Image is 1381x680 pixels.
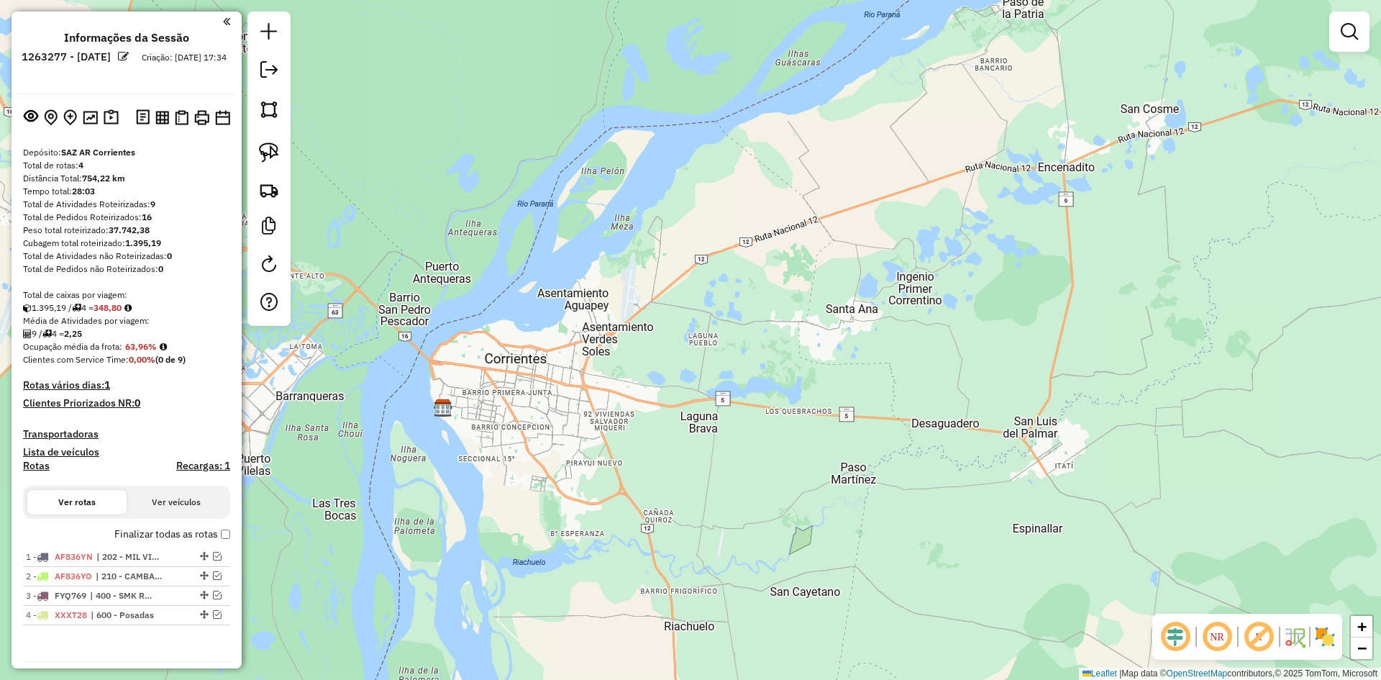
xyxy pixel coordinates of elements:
[253,174,285,206] a: Criar rota
[23,198,230,211] div: Total de Atividades Roteirizadas:
[23,146,230,159] div: Depósito:
[129,354,155,365] strong: 0,00%
[23,289,230,302] div: Total de caixas por viagem:
[155,354,186,365] strong: (0 de 9)
[23,428,230,440] h4: Transportadoras
[259,99,279,119] img: Selecionar atividades - polígono
[23,446,230,458] h4: Lista de veículos
[22,50,111,63] h6: 1263277 - [DATE]
[96,550,163,563] span: 202 - MIL VIVIENDAS, 920 - Microcentro II, 922 - LA CRUZ
[23,237,230,250] div: Cubagem total roteirizado:
[200,610,209,619] em: Alterar sequência das rotas
[1241,620,1276,654] span: Exibir rótulo
[55,590,86,601] span: FYQ769
[172,107,191,128] button: Visualizar Romaneio
[114,527,230,542] label: Finalizar todas as rotas
[42,330,52,338] i: Total de rotas
[152,107,172,127] button: Visualizar relatório de Roteirização
[64,328,82,339] strong: 2,25
[1119,668,1121,679] span: |
[26,571,92,581] span: 2 -
[23,304,32,312] i: Cubagem total roteirizado
[1357,617,1367,635] span: +
[1083,668,1117,679] a: Leaflet
[221,530,230,539] input: Finalizar todas as rotas
[26,590,86,601] span: 3 -
[23,327,230,340] div: 9 / 4 =
[160,343,167,351] em: Média calculada utilizando a maior ocupação (%Peso ou %Cubagem) de cada rota da sessão. Rotas cro...
[26,551,93,562] span: 1 -
[23,354,129,365] span: Clientes com Service Time:
[23,159,230,172] div: Total de rotas:
[26,609,87,620] span: 4 -
[23,263,230,276] div: Total de Pedidos não Roteirizados:
[213,552,222,561] em: Visualizar rota
[136,51,232,64] div: Criação: [DATE] 17:34
[434,399,452,417] img: SAZ AR Corrientes
[213,591,222,599] em: Visualizar rota
[135,396,140,409] strong: 0
[23,185,230,198] div: Tempo total:
[200,552,209,561] em: Alterar sequência das rotas
[255,250,283,282] a: Reroteirizar Sessão
[55,609,87,620] span: XXXT28
[167,250,172,261] strong: 0
[125,237,161,248] strong: 1.395,19
[1351,638,1372,659] a: Zoom out
[213,610,222,619] em: Visualizar rota
[259,142,279,163] img: Selecionar atividades - laço
[125,341,157,352] strong: 63,96%
[176,460,230,472] h4: Recargas: 1
[200,591,209,599] em: Alterar sequência das rotas
[72,186,95,196] strong: 28:03
[109,225,150,235] strong: 37.742,38
[124,304,132,312] i: Meta Caixas/viagem: 555,02 Diferença: -206,22
[200,571,209,580] em: Alterar sequência das rotas
[90,589,156,602] span: 400 - SMK Resistencia
[259,180,279,200] img: Criar rota
[96,570,162,583] span: 210 - CAMBACUA ABAIXO, 400 - SMK Resistencia
[1357,639,1367,657] span: −
[55,551,93,562] span: AF836YN
[80,107,101,127] button: Otimizar todas as rotas
[23,250,230,263] div: Total de Atividades não Roteirizadas:
[55,571,92,581] span: AF836YO
[1158,620,1193,654] span: Ocultar deslocamento
[150,199,155,209] strong: 9
[23,460,50,472] a: Rotas
[60,106,80,129] button: Adicionar Atividades
[23,224,230,237] div: Peso total roteirizado:
[94,302,122,313] strong: 348,80
[23,379,230,391] h4: Rotas vários dias:
[23,397,230,409] h4: Clientes Priorizados NR:
[255,55,283,88] a: Exportar sessão
[78,160,83,171] strong: 4
[23,341,122,352] span: Ocupação média da frota:
[27,490,127,514] button: Ver rotas
[1200,620,1234,654] span: Ocultar NR
[142,212,152,222] strong: 16
[23,330,32,338] i: Total de Atividades
[82,173,125,183] strong: 754,22 km
[23,302,230,314] div: 1.395,19 / 4 =
[191,107,212,128] button: Imprimir Rotas
[1351,616,1372,638] a: Zoom in
[23,314,230,327] div: Média de Atividades por viagem:
[133,106,152,129] button: Logs desbloquear sessão
[213,571,222,580] em: Visualizar rota
[127,490,226,514] button: Ver veículos
[23,211,230,224] div: Total de Pedidos Roteirizados:
[61,147,135,158] strong: SAZ AR Corrientes
[255,17,283,50] a: Nova sessão e pesquisa
[101,106,122,129] button: Painel de Sugestão
[1167,668,1228,679] a: OpenStreetMap
[1283,625,1306,648] img: Fluxo de ruas
[104,378,110,391] strong: 1
[118,51,129,62] em: Alterar nome da sessão
[1313,625,1336,648] img: Exibir/Ocultar setores
[1079,668,1381,680] div: Map data © contributors,© 2025 TomTom, Microsoft
[91,609,157,622] span: 600 - Posadas
[255,212,283,244] a: Criar modelo
[41,106,60,129] button: Centralizar mapa no depósito ou ponto de apoio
